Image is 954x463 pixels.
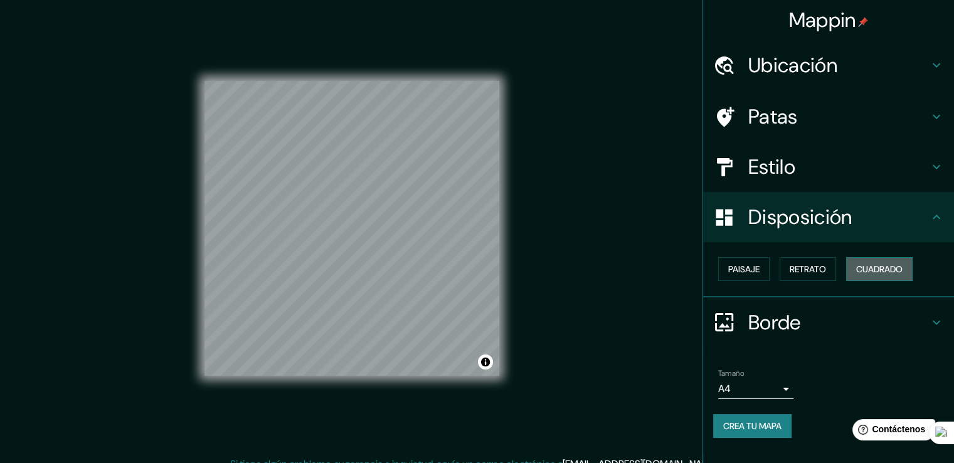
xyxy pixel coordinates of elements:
[748,309,801,336] font: Borde
[723,420,782,432] font: Crea tu mapa
[718,257,770,281] button: Paisaje
[748,52,837,78] font: Ubicación
[846,257,913,281] button: Cuadrado
[703,192,954,242] div: Disposición
[748,204,852,230] font: Disposición
[789,7,856,33] font: Mappin
[478,354,493,370] button: Activar o desactivar atribución
[858,17,868,27] img: pin-icon.png
[780,257,836,281] button: Retrato
[748,104,798,130] font: Patas
[748,154,795,180] font: Estilo
[856,263,903,275] font: Cuadrado
[790,263,826,275] font: Retrato
[703,92,954,142] div: Patas
[703,142,954,192] div: Estilo
[718,379,793,399] div: A4
[204,81,499,376] canvas: Mapa
[703,297,954,348] div: Borde
[842,414,940,449] iframe: Lanzador de widgets de ayuda
[718,382,731,395] font: A4
[728,263,760,275] font: Paisaje
[713,414,792,438] button: Crea tu mapa
[703,40,954,90] div: Ubicación
[718,368,744,378] font: Tamaño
